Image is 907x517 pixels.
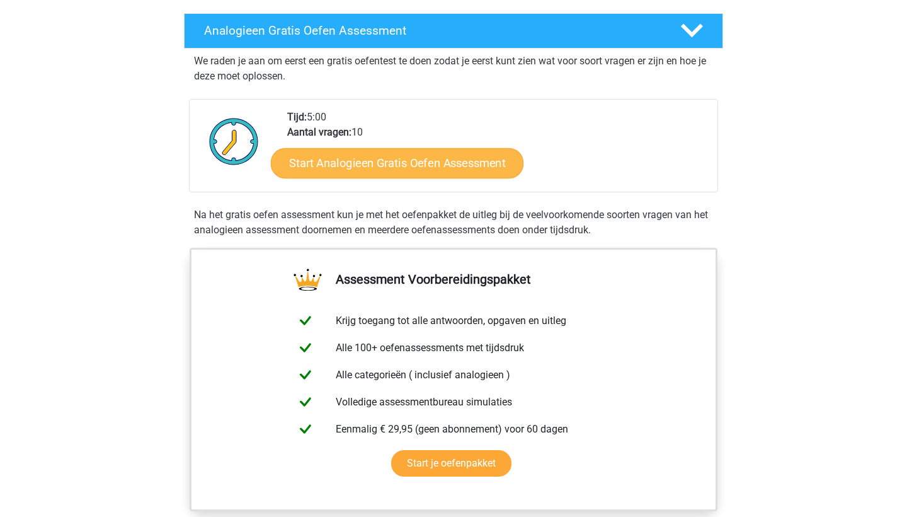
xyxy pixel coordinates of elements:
h4: Analogieen Gratis Oefen Assessment [204,23,660,38]
a: Start Analogieen Gratis Oefen Assessment [271,148,523,178]
div: Na het gratis oefen assessment kun je met het oefenpakket de uitleg bij de veelvoorkomende soorte... [189,207,718,238]
a: Start je oefenpakket [391,450,511,477]
img: Klok [202,110,266,173]
b: Tijd: [287,111,307,123]
div: 5:00 10 [278,110,717,192]
b: Aantal vragen: [287,126,351,138]
p: We raden je aan om eerst een gratis oefentest te doen zodat je eerst kunt zien wat voor soort vra... [194,54,713,84]
a: Analogieen Gratis Oefen Assessment [179,13,728,49]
